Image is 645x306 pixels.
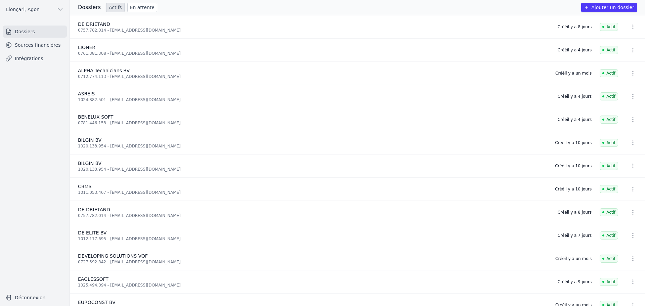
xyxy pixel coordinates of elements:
span: DEVELOPING SOLUTIONS VOF [78,253,148,259]
span: Actif [600,185,618,193]
div: 0712.774.113 - [EMAIL_ADDRESS][DOMAIN_NAME] [78,74,547,79]
div: Créé il y a un mois [555,256,592,261]
div: Créé il y a 4 jours [558,47,592,53]
div: Créé il y a 10 jours [555,163,592,169]
a: Actifs [106,3,125,12]
button: Déconnexion [3,292,67,303]
span: DE DRIETAND [78,207,110,212]
div: Créé il y a 8 jours [558,24,592,30]
span: ALPHA Technicians BV [78,68,130,73]
div: Créé il y a 4 jours [558,117,592,122]
div: Créé il y a 7 jours [558,233,592,238]
div: 1012.117.695 - [EMAIL_ADDRESS][DOMAIN_NAME] [78,236,550,242]
span: BILGIN BV [78,161,101,166]
span: Actif [600,278,618,286]
span: Actif [600,116,618,124]
span: CBMS [78,184,91,189]
span: Actif [600,162,618,170]
span: LIONER [78,45,95,50]
span: EUROCONST BV [78,300,116,305]
div: Créé il y a 4 jours [558,94,592,99]
span: Actif [600,231,618,239]
div: 0761.381.308 - [EMAIL_ADDRESS][DOMAIN_NAME] [78,51,550,56]
span: DE ELITE BV [78,230,106,235]
span: Actif [600,255,618,263]
div: 1024.882.501 - [EMAIL_ADDRESS][DOMAIN_NAME] [78,97,550,102]
div: 0757.782.014 - [EMAIL_ADDRESS][DOMAIN_NAME] [78,28,550,33]
a: Sources financières [3,39,67,51]
div: Créé il y a un mois [555,71,592,76]
div: Créé il y a 10 jours [555,140,592,145]
h3: Dossiers [78,3,101,11]
span: EAGLESSOFT [78,276,109,282]
a: En attente [127,3,157,12]
button: Llonçari, Agon [3,4,67,15]
div: Créé il y a 9 jours [558,279,592,285]
div: 1020.133.954 - [EMAIL_ADDRESS][DOMAIN_NAME] [78,167,547,172]
div: Créé il y a 10 jours [555,186,592,192]
div: 1025.494.094 - [EMAIL_ADDRESS][DOMAIN_NAME] [78,282,550,288]
span: ASREIS [78,91,95,96]
span: Actif [600,92,618,100]
span: Actif [600,208,618,216]
span: Actif [600,139,618,147]
button: Ajouter un dossier [581,3,637,12]
div: Créé il y a 8 jours [558,210,592,215]
div: 1020.133.954 - [EMAIL_ADDRESS][DOMAIN_NAME] [78,143,547,149]
div: 1011.053.467 - [EMAIL_ADDRESS][DOMAIN_NAME] [78,190,547,195]
span: BENELUX SOFT [78,114,113,120]
div: 0727.592.842 - [EMAIL_ADDRESS][DOMAIN_NAME] [78,259,547,265]
span: Actif [600,23,618,31]
a: Dossiers [3,26,67,38]
span: Llonçari, Agon [6,6,40,13]
span: DE DRIETAND [78,21,110,27]
span: Actif [600,46,618,54]
span: BILGIN BV [78,137,101,143]
span: Actif [600,69,618,77]
div: 0757.782.014 - [EMAIL_ADDRESS][DOMAIN_NAME] [78,213,550,218]
div: 0781.446.153 - [EMAIL_ADDRESS][DOMAIN_NAME] [78,120,550,126]
a: Intégrations [3,52,67,64]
